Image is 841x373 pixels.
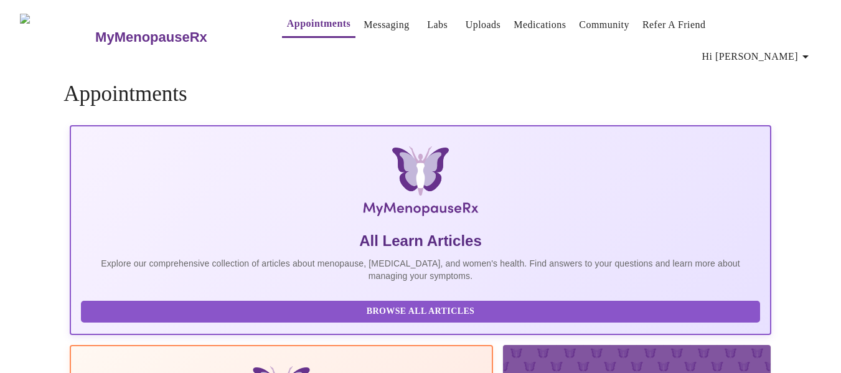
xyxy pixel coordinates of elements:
a: Refer a Friend [642,16,706,34]
a: Labs [427,16,448,34]
a: Medications [514,16,566,34]
button: Medications [509,12,571,37]
a: MyMenopauseRx [94,16,257,59]
span: Hi [PERSON_NAME] [702,48,813,65]
button: Uploads [461,12,506,37]
a: Appointments [287,15,350,32]
a: Community [579,16,629,34]
button: Refer a Friend [637,12,711,37]
button: Hi [PERSON_NAME] [697,44,818,69]
button: Community [574,12,634,37]
h5: All Learn Articles [81,231,760,251]
button: Messaging [359,12,414,37]
button: Appointments [282,11,355,38]
span: Browse All Articles [93,304,748,319]
button: Labs [418,12,458,37]
p: Explore our comprehensive collection of articles about menopause, [MEDICAL_DATA], and women's hea... [81,257,760,282]
a: Uploads [466,16,501,34]
h3: MyMenopauseRx [95,29,207,45]
img: MyMenopauseRx Logo [20,14,94,60]
a: Messaging [364,16,409,34]
button: Browse All Articles [81,301,760,323]
h4: Appointments [63,82,778,106]
img: MyMenopauseRx Logo [186,146,654,221]
a: Browse All Articles [81,305,763,316]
